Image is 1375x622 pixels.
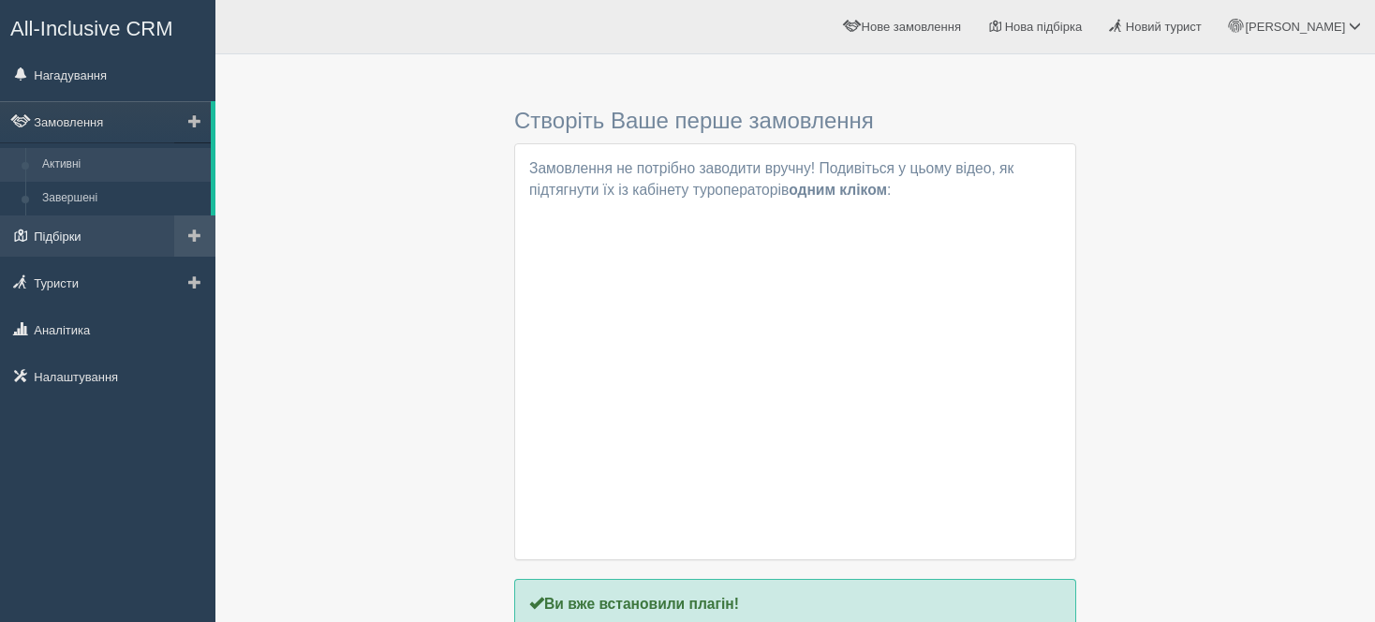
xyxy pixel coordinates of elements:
span: Новий турист [1126,20,1202,34]
h3: Створіть Ваше перше замовлення [514,109,1076,133]
span: All-Inclusive CRM [10,17,173,40]
p: Ви вже встановили плагін! [529,594,1061,615]
span: Нове замовлення [862,20,961,34]
a: Активні [34,148,211,182]
p: Замовлення не потрібно заводити вручну! Подивіться у цьому відео, як підтягнути їх із кабінету ту... [529,158,1061,201]
span: Нова підбірка [1005,20,1083,34]
span: [PERSON_NAME] [1245,20,1345,34]
b: одним кліком [789,182,887,198]
a: All-Inclusive CRM [1,1,214,52]
a: Завершені [34,182,211,215]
